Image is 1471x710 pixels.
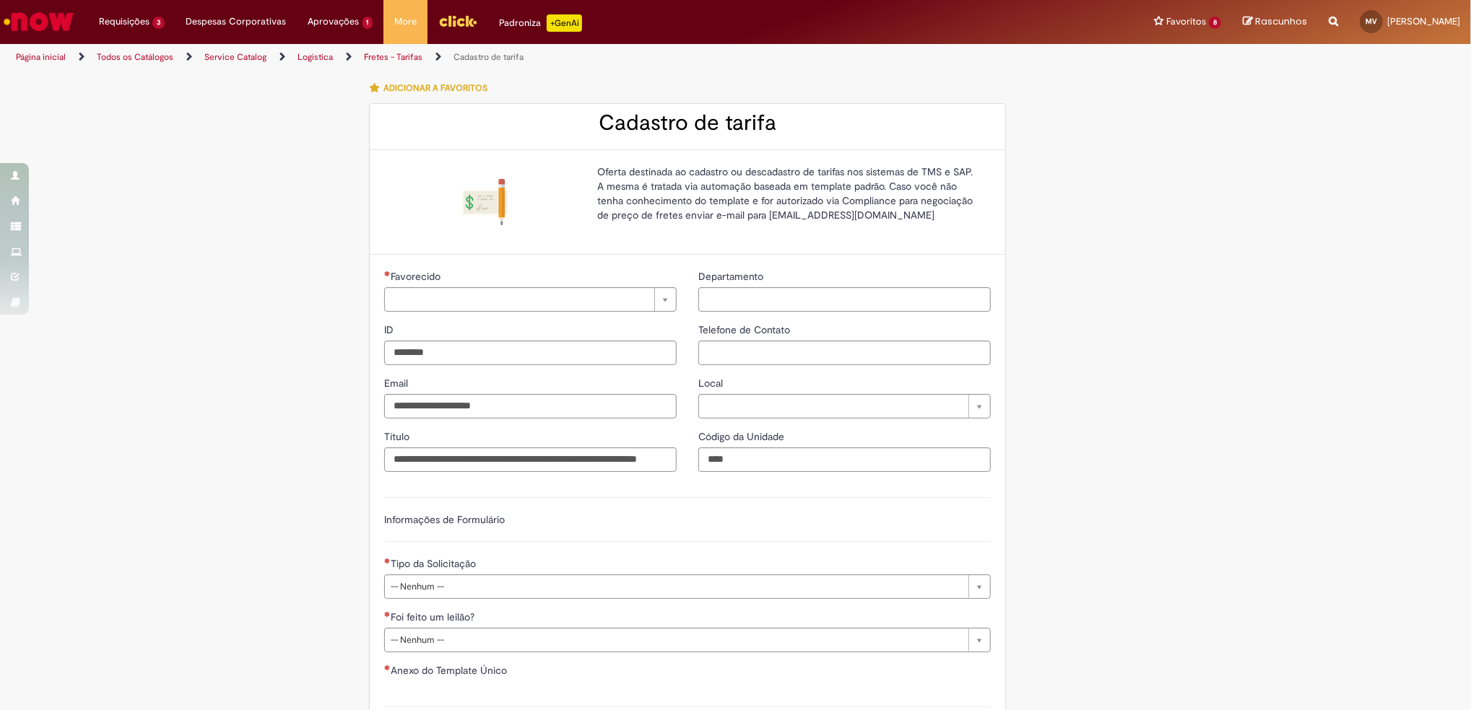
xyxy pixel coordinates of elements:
span: Necessários - Favorecido [391,270,443,283]
span: 8 [1209,17,1221,29]
span: -- Nenhum -- [391,628,961,652]
a: Rascunhos [1243,15,1307,29]
span: [PERSON_NAME] [1387,15,1460,27]
span: Departamento [698,270,766,283]
span: Necessários [384,271,391,276]
span: Código da Unidade [698,430,787,443]
span: Anexo do Template Único [391,664,510,677]
span: Despesas Corporativas [186,14,287,29]
span: Título [384,430,412,443]
span: 3 [152,17,165,29]
span: Local [698,377,726,390]
a: Service Catalog [204,51,266,63]
ul: Trilhas de página [11,44,970,71]
a: Cadastro de tarifa [454,51,524,63]
div: Padroniza [499,14,582,32]
span: Tipo da Solicitação [391,557,479,570]
img: Cadastro de tarifa [462,179,508,225]
span: Adicionar a Favoritos [383,82,487,94]
span: 1 [363,17,373,29]
span: Aprovações [308,14,360,29]
span: Email [384,377,411,390]
a: Página inicial [16,51,66,63]
input: Departamento [698,287,991,312]
span: More [394,14,417,29]
input: Título [384,447,677,472]
span: Rascunhos [1255,14,1307,28]
a: Limpar campo Local [698,394,991,418]
span: Foi feito um leilão? [391,610,477,623]
a: Todos os Catálogos [97,51,173,63]
input: Email [384,394,677,418]
input: ID [384,341,677,365]
a: Fretes - Tarifas [364,51,422,63]
span: Requisições [99,14,149,29]
a: Limpar campo Favorecido [384,287,677,312]
span: Necessários [384,665,391,670]
input: Telefone de Contato [698,341,991,365]
p: +GenAi [547,14,582,32]
button: Adicionar a Favoritos [369,73,495,103]
span: Necessários [384,611,391,617]
h2: Cadastro de tarifa [384,111,991,135]
input: Código da Unidade [698,447,991,472]
span: Telefone de Contato [698,323,793,336]
span: MV [1366,17,1377,26]
img: click_logo_yellow_360x200.png [438,10,477,32]
span: -- Nenhum -- [391,575,961,598]
span: ID [384,323,396,336]
a: Logistica [298,51,333,63]
p: Oferta destinada ao cadastro ou descadastro de tarifas nos sistemas de TMS e SAP. A mesma é trata... [597,165,980,222]
span: Favoritos [1166,14,1206,29]
img: ServiceNow [1,7,76,36]
label: Informações de Formulário [384,513,505,526]
span: Necessários [384,558,391,564]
